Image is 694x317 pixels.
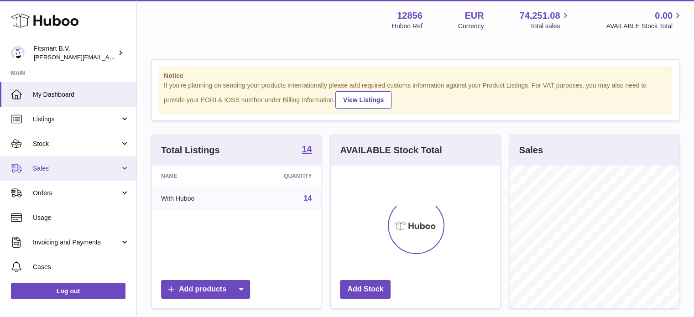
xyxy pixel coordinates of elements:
strong: 12856 [397,10,423,22]
span: AVAILABLE Stock Total [606,22,683,31]
span: 74,251.08 [519,10,560,22]
a: View Listings [335,91,391,109]
th: Quantity [241,166,321,187]
span: Cases [33,263,130,271]
h3: Sales [519,144,543,156]
h3: Total Listings [161,144,220,156]
a: 14 [302,145,312,156]
strong: 14 [302,145,312,154]
span: Usage [33,213,130,222]
div: Huboo Ref [392,22,423,31]
strong: EUR [464,10,484,22]
a: Log out [11,283,125,299]
img: jonathan@leaderoo.com [11,46,25,60]
h3: AVAILABLE Stock Total [340,144,442,156]
td: With Huboo [152,187,241,210]
div: Fitsmart B.V. [34,44,116,62]
span: Listings [33,115,120,124]
span: Orders [33,189,120,197]
a: Add products [161,280,250,299]
a: 74,251.08 Total sales [519,10,570,31]
span: Stock [33,140,120,148]
span: [PERSON_NAME][EMAIL_ADDRESS][DOMAIN_NAME] [34,53,183,61]
span: Invoicing and Payments [33,238,120,247]
a: 0.00 AVAILABLE Stock Total [606,10,683,31]
div: Currency [458,22,484,31]
a: 14 [304,194,312,202]
span: Sales [33,164,120,173]
th: Name [152,166,241,187]
div: If you're planning on sending your products internationally please add required customs informati... [164,81,667,109]
span: Total sales [530,22,570,31]
a: Add Stock [340,280,391,299]
span: 0.00 [655,10,673,22]
strong: Notice [164,72,667,80]
span: My Dashboard [33,90,130,99]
